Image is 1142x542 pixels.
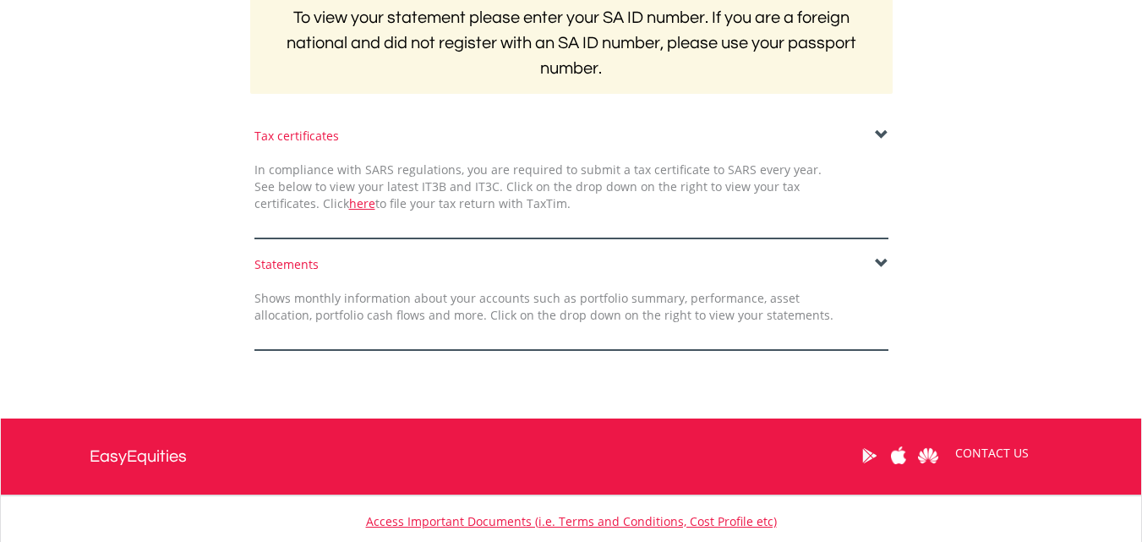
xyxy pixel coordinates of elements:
[90,419,187,495] a: EasyEquities
[323,195,571,211] span: Click to file your tax return with TaxTim.
[914,430,943,482] a: Huawei
[366,513,777,529] a: Access Important Documents (i.e. Terms and Conditions, Cost Profile etc)
[254,162,822,211] span: In compliance with SARS regulations, you are required to submit a tax certificate to SARS every y...
[855,430,884,482] a: Google Play
[943,430,1041,477] a: CONTACT US
[349,195,375,211] a: here
[884,430,914,482] a: Apple
[254,128,888,145] div: Tax certificates
[242,290,846,324] div: Shows monthly information about your accounts such as portfolio summary, performance, asset alloc...
[254,256,888,273] div: Statements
